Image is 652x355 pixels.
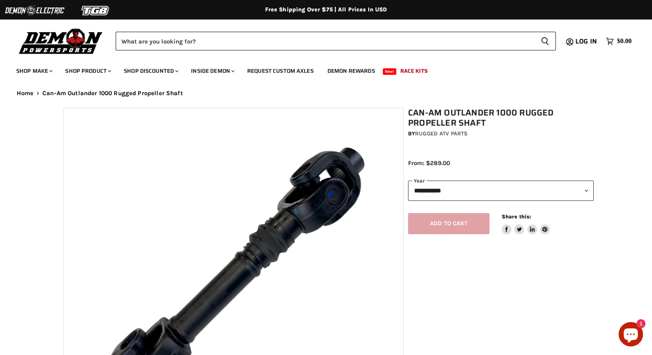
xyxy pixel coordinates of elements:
ul: Main menu [10,59,630,79]
span: Share this: [502,213,531,220]
form: Product [116,32,556,50]
h1: Can-Am Outlander 1000 Rugged Propeller Shaft [408,108,594,128]
button: Search [534,32,556,50]
a: Home [17,90,34,97]
span: New! [383,68,397,75]
img: TGB Logo 2 [65,3,126,18]
a: Shop Product [59,63,116,79]
nav: Breadcrumbs [0,90,652,97]
img: Demon Powersports [16,26,105,55]
span: From: $289.00 [408,159,450,167]
a: Demon Rewards [321,63,381,79]
a: Shop Make [10,63,57,79]
input: Search [116,32,534,50]
a: $0.00 [602,35,636,47]
a: Shop Discounted [118,63,183,79]
span: Can-Am Outlander 1000 Rugged Propeller Shaft [42,90,183,97]
span: $0.00 [617,37,632,45]
div: by [408,129,594,138]
a: Request Custom Axles [241,63,320,79]
a: Race Kits [394,63,434,79]
a: Inside Demon [185,63,239,79]
select: year [408,181,594,200]
aside: Share this: [502,213,550,235]
img: Demon Electric Logo 2 [4,3,65,18]
a: Log in [572,38,602,45]
a: Rugged ATV Parts [415,130,468,137]
div: Free Shipping Over $75 | All Prices In USD [0,6,652,13]
span: Log in [575,36,597,46]
inbox-online-store-chat: Shopify online store chat [616,322,645,348]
